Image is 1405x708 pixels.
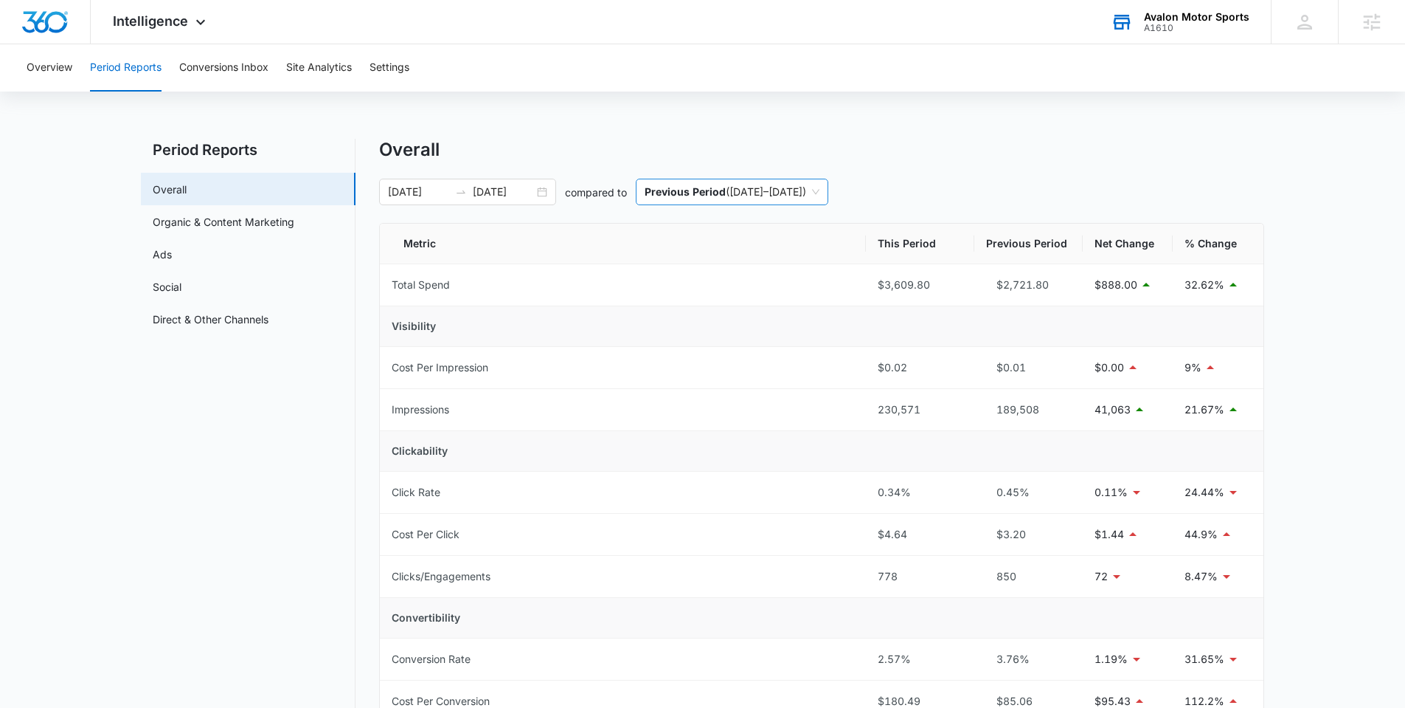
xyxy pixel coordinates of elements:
[153,214,294,230] a: Organic & Content Marketing
[878,651,962,667] div: 2.57%
[1094,568,1108,585] p: 72
[986,526,1071,543] div: $3.20
[370,44,409,92] button: Settings
[986,360,1071,376] div: $0.01
[392,484,440,501] div: Click Rate
[153,279,181,295] a: Social
[565,185,627,200] p: compared to
[645,179,819,205] span: ( [DATE] – [DATE] )
[1144,23,1249,33] div: account id
[1094,651,1128,667] p: 1.19%
[1184,651,1224,667] p: 31.65%
[392,526,459,543] div: Cost Per Click
[380,598,1263,639] td: Convertibility
[1184,484,1224,501] p: 24.44%
[141,139,355,161] h2: Period Reports
[878,484,962,501] div: 0.34%
[153,182,187,197] a: Overall
[1094,484,1128,501] p: 0.11%
[286,44,352,92] button: Site Analytics
[392,360,488,376] div: Cost Per Impression
[153,312,268,327] a: Direct & Other Channels
[455,186,467,198] span: swap-right
[473,184,534,200] input: End date
[986,568,1071,585] div: 850
[380,306,1263,347] td: Visibility
[27,44,72,92] button: Overview
[1094,402,1131,418] p: 41,063
[878,360,962,376] div: $0.02
[1173,224,1263,264] th: % Change
[153,247,172,262] a: Ads
[1184,526,1218,543] p: 44.9%
[878,526,962,543] div: $4.64
[1094,526,1124,543] p: $1.44
[866,224,974,264] th: This Period
[392,651,471,667] div: Conversion Rate
[90,44,162,92] button: Period Reports
[986,484,1071,501] div: 0.45%
[1184,360,1201,376] p: 9%
[986,402,1071,418] div: 189,508
[455,186,467,198] span: to
[1094,277,1137,293] p: $888.00
[392,277,450,293] div: Total Spend
[388,184,449,200] input: Start date
[392,568,490,585] div: Clicks/Engagements
[1094,360,1124,376] p: $0.00
[379,139,440,161] h1: Overall
[645,185,726,198] p: Previous Period
[1144,11,1249,23] div: account name
[974,224,1083,264] th: Previous Period
[1184,402,1224,418] p: 21.67%
[380,431,1263,472] td: Clickability
[878,402,962,418] div: 230,571
[380,224,866,264] th: Metric
[878,568,962,585] div: 778
[113,13,188,29] span: Intelligence
[1083,224,1173,264] th: Net Change
[986,277,1071,293] div: $2,721.80
[878,277,962,293] div: $3,609.80
[1184,277,1224,293] p: 32.62%
[986,651,1071,667] div: 3.76%
[179,44,268,92] button: Conversions Inbox
[392,402,449,418] div: Impressions
[1184,568,1218,585] p: 8.47%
